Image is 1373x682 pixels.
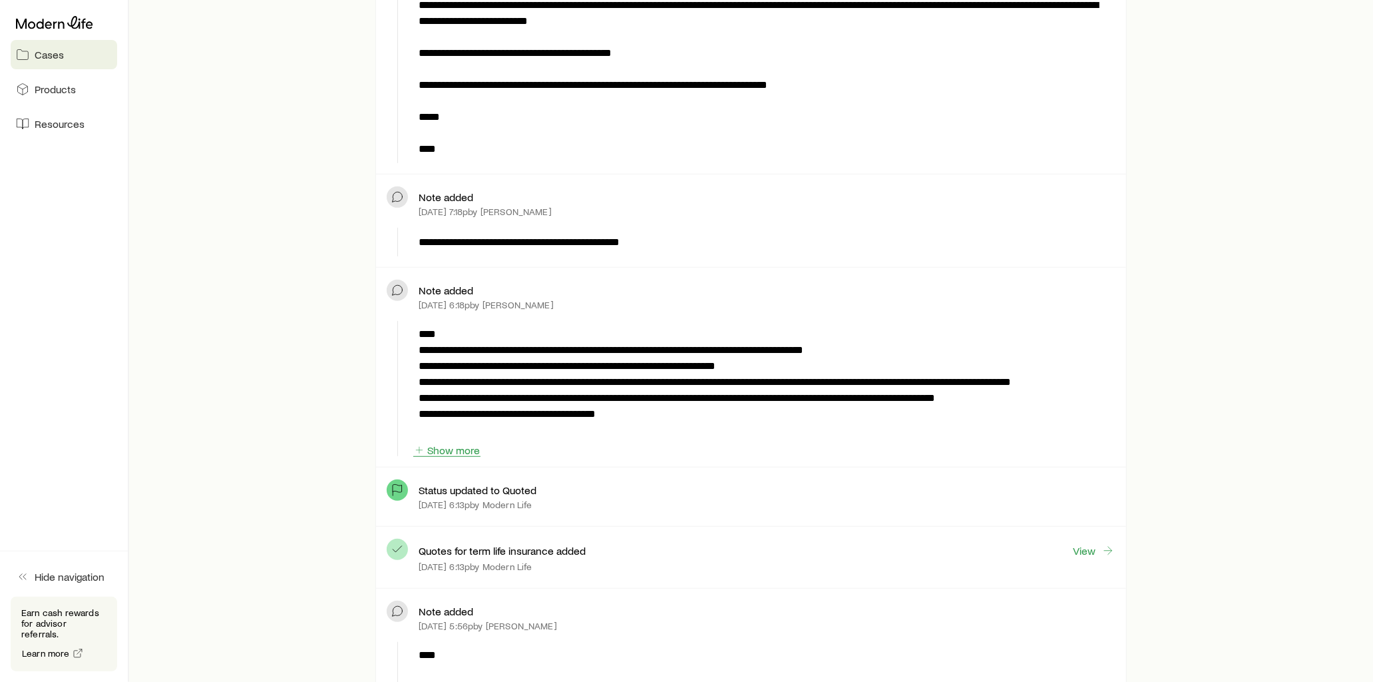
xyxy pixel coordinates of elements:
p: [DATE] 5:56p by [PERSON_NAME] [419,621,556,631]
p: Earn cash rewards for advisor referrals. [21,607,106,639]
p: [DATE] 6:13p by Modern Life [419,561,532,572]
p: [DATE] 6:18p by [PERSON_NAME] [419,300,553,310]
button: Hide navigation [11,562,117,591]
span: Learn more [22,649,70,658]
span: Resources [35,117,85,131]
p: Note added [419,190,473,204]
p: [DATE] 6:13p by Modern Life [419,500,532,510]
a: Products [11,75,117,104]
div: Earn cash rewards for advisor referrals.Learn more [11,597,117,671]
p: Note added [419,284,473,297]
p: [DATE] 7:18p by [PERSON_NAME] [419,206,551,217]
span: Cases [35,48,64,61]
span: Products [35,83,76,96]
button: Show more [413,444,481,457]
a: Resources [11,109,117,139]
span: Hide navigation [35,570,104,583]
a: View [1073,543,1115,558]
p: Quotes for term life insurance added [419,544,586,557]
a: Cases [11,40,117,69]
p: Status updated to Quoted [419,484,536,497]
p: Note added [419,605,473,618]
